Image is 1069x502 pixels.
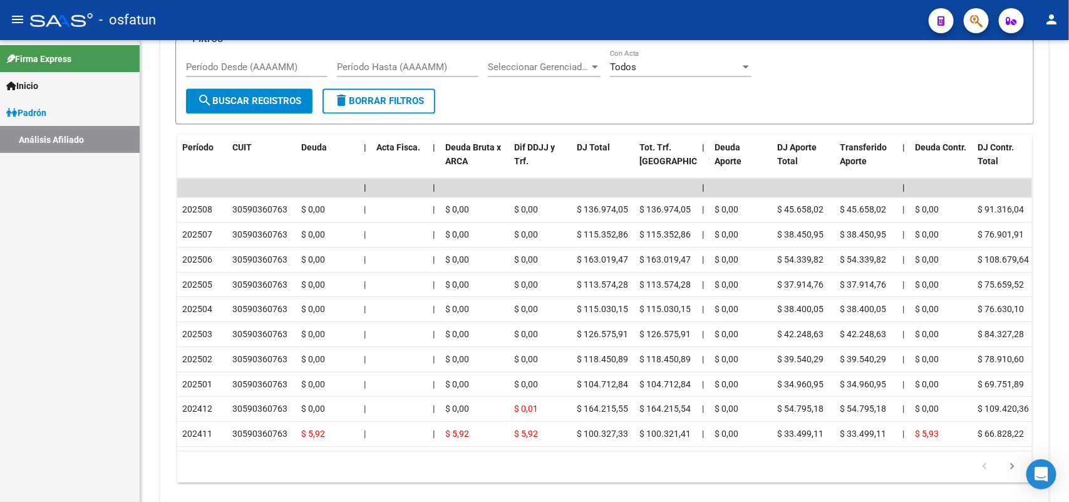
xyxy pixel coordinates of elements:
span: $ 91.316,04 [978,204,1024,214]
span: $ 0,00 [915,354,939,364]
span: $ 118.450,89 [577,354,628,364]
span: DJ Aporte Total [777,142,817,167]
span: $ 5,92 [445,429,469,439]
span: $ 0,00 [301,379,325,389]
span: | [702,280,704,290]
span: CUIT [232,142,252,152]
span: $ 113.574,28 [639,280,691,290]
datatable-header-cell: Deuda [296,134,359,189]
span: | [364,329,366,339]
span: Deuda Contr. [915,142,966,152]
span: $ 0,00 [514,354,538,364]
span: $ 0,00 [715,204,738,214]
span: $ 0,00 [301,204,325,214]
span: $ 0,00 [514,254,538,264]
datatable-header-cell: CUIT [227,134,296,189]
span: $ 0,00 [715,404,738,414]
span: $ 126.575,91 [639,329,691,339]
span: $ 0,00 [915,404,939,414]
span: $ 0,00 [915,329,939,339]
mat-icon: delete [334,93,349,108]
span: $ 0,00 [445,229,469,239]
span: $ 0,00 [715,280,738,290]
span: $ 0,00 [715,379,738,389]
span: $ 39.540,29 [777,354,824,364]
span: $ 0,00 [715,304,738,314]
div: 30590360763 [232,253,287,267]
span: $ 163.019,47 [639,254,691,264]
div: 30590360763 [232,202,287,217]
span: | [364,404,366,414]
span: $ 0,00 [301,354,325,364]
span: 202502 [182,354,212,364]
span: Firma Express [6,52,71,66]
div: 30590360763 [232,327,287,342]
span: $ 84.327,28 [978,329,1024,339]
span: $ 37.914,76 [840,280,886,290]
datatable-header-cell: Deuda Aporte [710,134,772,189]
span: Buscar Registros [197,95,301,107]
span: $ 163.019,47 [577,254,628,264]
span: | [902,182,905,192]
span: | [433,329,435,339]
a: go to previous page [973,460,996,474]
span: $ 0,00 [301,404,325,414]
span: $ 108.679,64 [978,254,1029,264]
span: $ 126.575,91 [577,329,628,339]
span: Deuda Aporte [715,142,741,167]
span: $ 0,00 [445,379,469,389]
span: 202508 [182,204,212,214]
span: | [702,404,704,414]
span: $ 38.400,05 [777,304,824,314]
span: $ 54.339,82 [840,254,886,264]
span: | [433,429,435,439]
span: $ 5,92 [514,429,538,439]
span: | [433,182,435,192]
span: $ 0,00 [915,304,939,314]
span: $ 0,00 [715,429,738,439]
datatable-header-cell: DJ Contr. Total [973,134,1035,189]
span: 202506 [182,254,212,264]
span: $ 0,00 [514,229,538,239]
span: $ 39.540,29 [840,354,886,364]
span: | [433,204,435,214]
span: | [364,229,366,239]
span: Dif DDJJ y Trf. [514,142,555,167]
span: $ 38.400,05 [840,304,886,314]
span: $ 54.795,18 [840,404,886,414]
span: | [902,304,904,314]
span: 202505 [182,280,212,290]
span: | [902,404,904,414]
span: $ 0,00 [445,280,469,290]
span: $ 42.248,63 [840,329,886,339]
div: 30590360763 [232,278,287,292]
span: $ 0,00 [514,379,538,389]
span: $ 0,00 [915,280,939,290]
span: | [364,204,366,214]
span: $ 0,00 [514,280,538,290]
span: Seleccionar Gerenciador [488,61,589,73]
span: $ 0,00 [915,229,939,239]
span: | [364,142,366,152]
div: 30590360763 [232,427,287,441]
span: $ 0,00 [715,354,738,364]
datatable-header-cell: | [428,134,440,189]
span: $ 38.450,95 [840,229,886,239]
datatable-header-cell: | [697,134,710,189]
span: $ 0,00 [514,329,538,339]
span: | [902,379,904,389]
mat-icon: menu [10,12,25,27]
span: Deuda Bruta x ARCA [445,142,501,167]
span: $ 0,00 [715,329,738,339]
span: | [702,182,705,192]
span: DJ Contr. Total [978,142,1014,167]
span: $ 0,00 [445,354,469,364]
span: $ 76.630,10 [978,304,1024,314]
div: 30590360763 [232,352,287,367]
span: | [433,404,435,414]
span: $ 136.974,05 [639,204,691,214]
span: | [364,379,366,389]
span: 202507 [182,229,212,239]
span: $ 54.795,18 [777,404,824,414]
span: | [902,354,904,364]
